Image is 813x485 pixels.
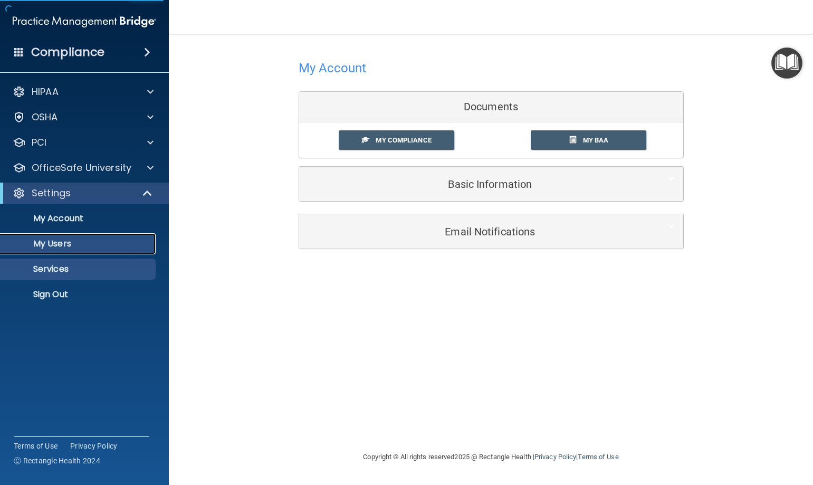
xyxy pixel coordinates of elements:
a: Email Notifications [307,220,675,243]
a: PCI [13,136,154,149]
a: HIPAA [13,85,154,98]
p: My Account [7,213,151,224]
a: OSHA [13,111,154,123]
h4: Compliance [31,45,104,60]
p: OfficeSafe University [32,161,131,174]
a: Privacy Policy [534,453,576,461]
span: My BAA [583,136,609,144]
button: Open Resource Center [771,47,802,79]
iframe: Drift Widget Chat Controller [630,410,800,452]
a: Basic Information [307,172,675,196]
a: Privacy Policy [70,441,118,451]
a: Settings [13,187,153,199]
span: My Compliance [376,136,431,144]
div: Documents [299,92,683,122]
p: My Users [7,239,151,249]
p: OSHA [32,111,58,123]
h4: My Account [299,61,367,75]
p: Settings [32,187,71,199]
p: Sign Out [7,289,151,300]
h5: Basic Information [307,178,643,190]
a: Terms of Use [578,453,618,461]
a: OfficeSafe University [13,161,154,174]
p: HIPAA [32,85,59,98]
a: Terms of Use [14,441,58,451]
span: Ⓒ Rectangle Health 2024 [14,455,100,466]
p: PCI [32,136,46,149]
h5: Email Notifications [307,226,643,237]
img: PMB logo [13,11,156,32]
p: Services [7,264,151,274]
div: Copyright © All rights reserved 2025 @ Rectangle Health | | [299,440,684,474]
